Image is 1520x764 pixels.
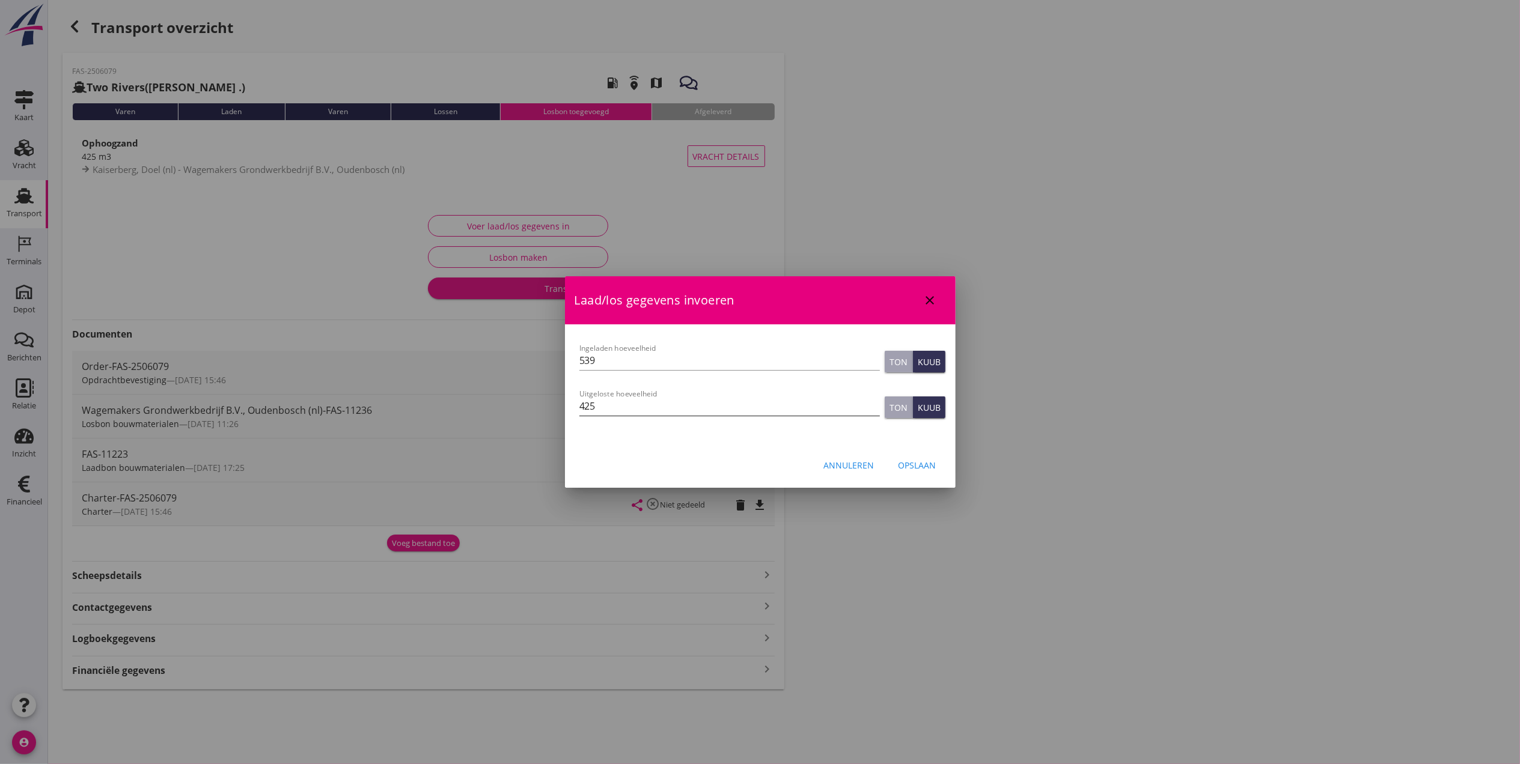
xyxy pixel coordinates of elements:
i: close [923,293,938,308]
button: Kuub [913,351,945,372]
div: Annuleren [824,459,874,471]
div: Kuub [918,401,941,414]
button: Annuleren [814,454,884,476]
button: Kuub [913,396,945,418]
input: Uitgeloste hoeveelheid [579,396,880,416]
div: Laad/los gegevens invoeren [565,276,956,324]
div: Ton [890,401,908,414]
input: Ingeladen hoeveelheid [579,351,880,370]
button: Opslaan [889,454,946,476]
button: Ton [885,396,913,418]
div: Kuub [918,356,941,368]
div: Opslaan [899,459,936,471]
button: Ton [885,351,913,372]
div: Ton [890,356,908,368]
